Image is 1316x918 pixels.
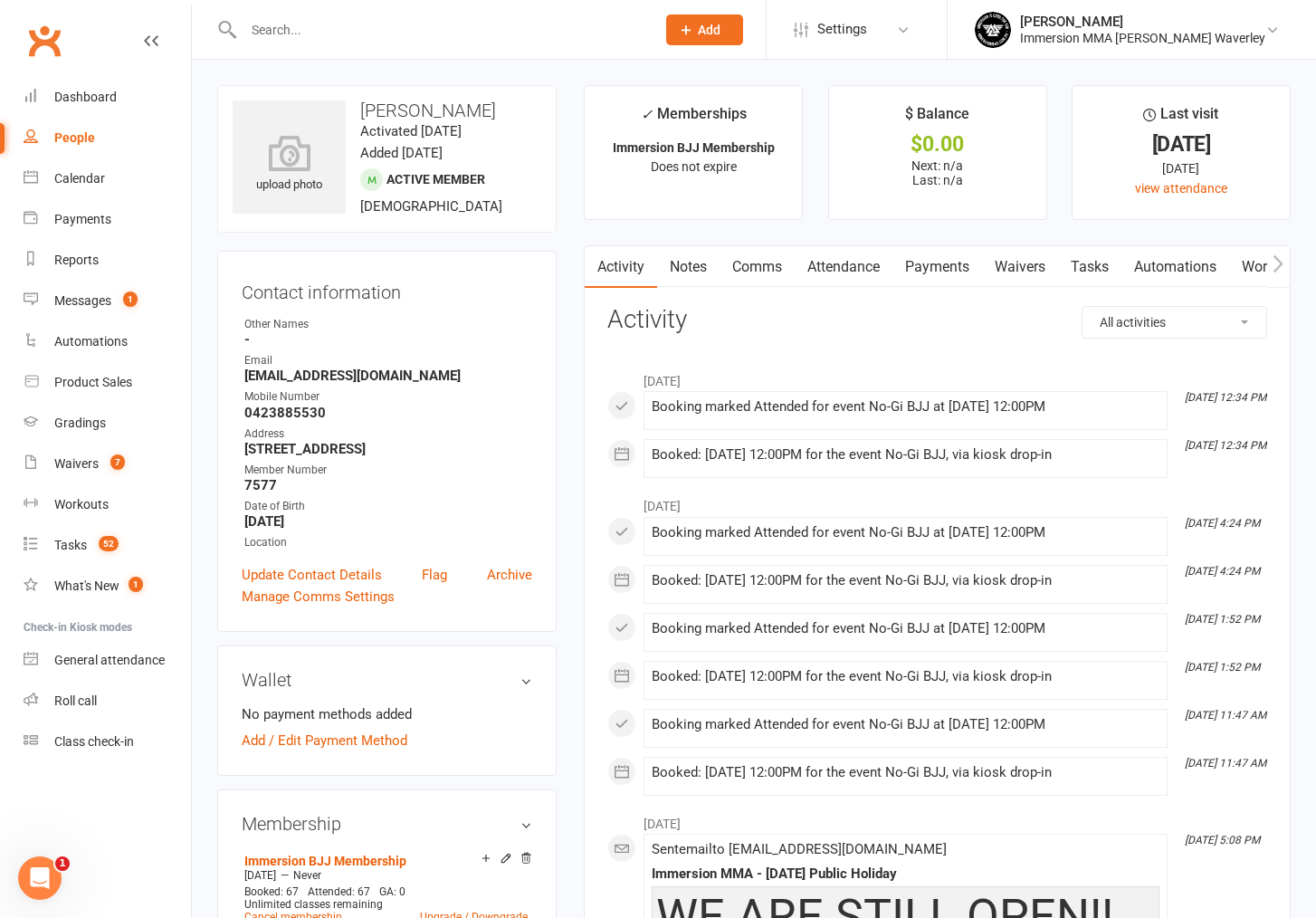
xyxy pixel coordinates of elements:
[54,497,109,512] div: Workouts
[360,123,462,139] time: Activated [DATE]
[242,703,532,725] li: No payment methods added
[244,498,532,515] div: Date of Birth
[24,321,191,362] a: Automations
[360,198,502,215] span: [DEMOGRAPHIC_DATA]
[54,90,117,104] div: Dashboard
[24,444,191,484] a: Waivers 7
[666,14,743,45] button: Add
[1185,709,1266,722] i: [DATE] 11:47 AM
[54,653,165,667] div: General attendance
[607,306,1267,334] h3: Activity
[24,525,191,566] a: Tasks 52
[1185,391,1266,404] i: [DATE] 12:34 PM
[652,525,1159,540] div: Booking marked Attended for event No-Gi BJJ at [DATE] 12:00PM
[244,477,532,493] strong: 7577
[24,158,191,199] a: Calendar
[54,212,111,226] div: Payments
[1185,517,1260,530] i: [DATE] 4:24 PM
[698,23,720,37] span: Add
[244,426,532,443] div: Address
[641,102,747,136] div: Memberships
[652,573,1159,588] div: Booked: [DATE] 12:00PM for the event No-Gi BJJ, via kiosk drop-in
[1058,246,1121,288] a: Tasks
[360,145,443,161] time: Added [DATE]
[1089,135,1273,154] div: [DATE]
[487,564,532,586] a: Archive
[244,462,532,479] div: Member Number
[1229,246,1315,288] a: Workouts
[99,536,119,551] span: 52
[795,246,892,288] a: Attendance
[22,18,67,63] a: Clubworx
[652,399,1159,415] div: Booking marked Attended for event No-Gi BJJ at [DATE] 12:00PM
[1185,834,1260,846] i: [DATE] 5:08 PM
[54,375,132,389] div: Product Sales
[54,416,106,430] div: Gradings
[244,898,383,911] span: Unlimited classes remaining
[244,534,532,551] div: Location
[982,246,1058,288] a: Waivers
[641,106,653,123] i: ✓
[1143,102,1218,135] div: Last visit
[54,579,119,593] div: What's New
[240,868,532,883] div: —
[242,730,407,751] a: Add / Edit Payment Method
[54,130,95,145] div: People
[1020,30,1265,46] div: Immersion MMA [PERSON_NAME] Waverley
[817,9,867,50] span: Settings
[24,199,191,240] a: Payments
[244,405,532,421] strong: 0423885530
[244,331,532,348] strong: -
[242,814,532,834] h3: Membership
[1020,14,1265,30] div: [PERSON_NAME]
[1185,661,1260,674] i: [DATE] 1:52 PM
[1121,246,1229,288] a: Automations
[1135,181,1227,196] a: view attendance
[845,158,1030,187] p: Next: n/a Last: n/a
[24,240,191,281] a: Reports
[607,362,1267,391] li: [DATE]
[386,172,485,186] span: Active member
[720,246,795,288] a: Comms
[24,281,191,321] a: Messages 1
[1089,158,1273,178] div: [DATE]
[24,77,191,118] a: Dashboard
[244,854,406,868] a: Immersion BJJ Membership
[54,253,99,267] div: Reports
[652,447,1159,463] div: Booked: [DATE] 12:00PM for the event No-Gi BJJ, via kiosk drop-in
[238,17,643,43] input: Search...
[244,352,532,369] div: Email
[55,856,70,871] span: 1
[293,869,321,882] span: Never
[244,388,532,406] div: Mobile Number
[242,670,532,690] h3: Wallet
[652,717,1159,732] div: Booking marked Attended for event No-Gi BJJ at [DATE] 12:00PM
[652,669,1159,684] div: Booked: [DATE] 12:00PM for the event No-Gi BJJ, via kiosk drop-in
[244,885,299,898] span: Booked: 67
[308,885,370,898] span: Attended: 67
[652,621,1159,636] div: Booking marked Attended for event No-Gi BJJ at [DATE] 12:00PM
[845,135,1030,154] div: $0.00
[244,441,532,457] strong: [STREET_ADDRESS]
[24,722,191,762] a: Class kiosk mode
[379,885,405,898] span: GA: 0
[652,866,1159,882] div: Immersion MMA - [DATE] Public Holiday
[54,334,128,349] div: Automations
[1185,565,1260,578] i: [DATE] 4:24 PM
[233,100,541,120] h3: [PERSON_NAME]
[24,640,191,681] a: General attendance kiosk mode
[54,293,111,308] div: Messages
[24,681,191,722] a: Roll call
[905,102,969,135] div: $ Balance
[24,118,191,158] a: People
[54,693,97,708] div: Roll call
[1185,613,1260,626] i: [DATE] 1:52 PM
[422,564,447,586] a: Flag
[123,292,138,307] span: 1
[129,577,143,592] span: 1
[24,362,191,403] a: Product Sales
[651,159,737,174] span: Does not expire
[975,12,1011,48] img: thumb_image1704201953.png
[24,403,191,444] a: Gradings
[233,135,346,195] div: upload photo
